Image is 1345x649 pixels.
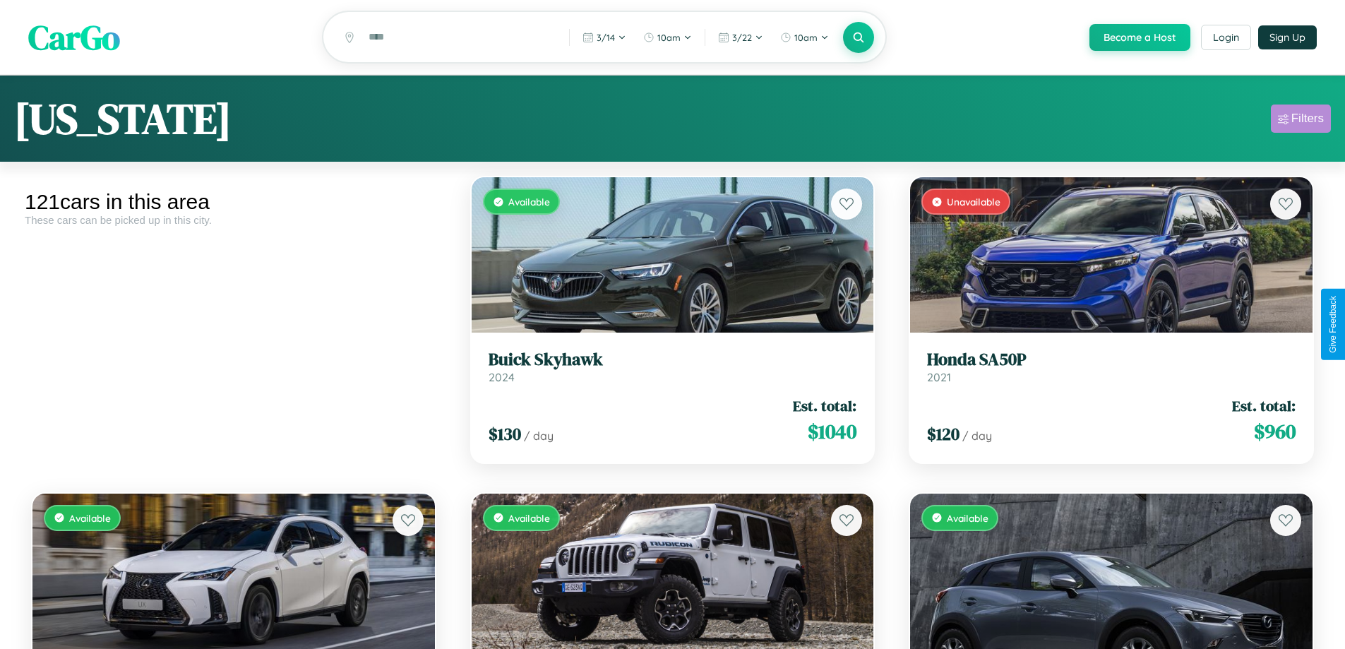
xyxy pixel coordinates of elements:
a: Honda SA50P2021 [927,350,1296,384]
h3: Buick Skyhawk [489,350,857,370]
span: 2024 [489,370,515,384]
span: CarGo [28,14,120,61]
span: / day [962,429,992,443]
span: / day [524,429,554,443]
span: $ 960 [1254,417,1296,446]
button: 10am [773,26,836,49]
button: Sign Up [1258,25,1317,49]
button: 3/14 [575,26,633,49]
div: Filters [1291,112,1324,126]
div: 121 cars in this area [25,190,443,214]
span: Available [508,512,550,524]
span: 10am [794,32,818,43]
span: Available [508,196,550,208]
span: 3 / 14 [597,32,615,43]
span: $ 120 [927,422,960,446]
button: Login [1201,25,1251,50]
span: Available [947,512,988,524]
span: 10am [657,32,681,43]
h1: [US_STATE] [14,90,232,148]
span: 2021 [927,370,951,384]
span: Unavailable [947,196,1000,208]
div: Give Feedback [1328,296,1338,353]
span: Est. total: [1232,395,1296,416]
a: Buick Skyhawk2024 [489,350,857,384]
span: $ 1040 [808,417,856,446]
button: Become a Host [1089,24,1190,51]
h3: Honda SA50P [927,350,1296,370]
div: These cars can be picked up in this city. [25,214,443,226]
button: 10am [636,26,699,49]
span: $ 130 [489,422,521,446]
span: 3 / 22 [732,32,752,43]
button: 3/22 [711,26,770,49]
span: Est. total: [793,395,856,416]
span: Available [69,512,111,524]
button: Filters [1271,105,1331,133]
